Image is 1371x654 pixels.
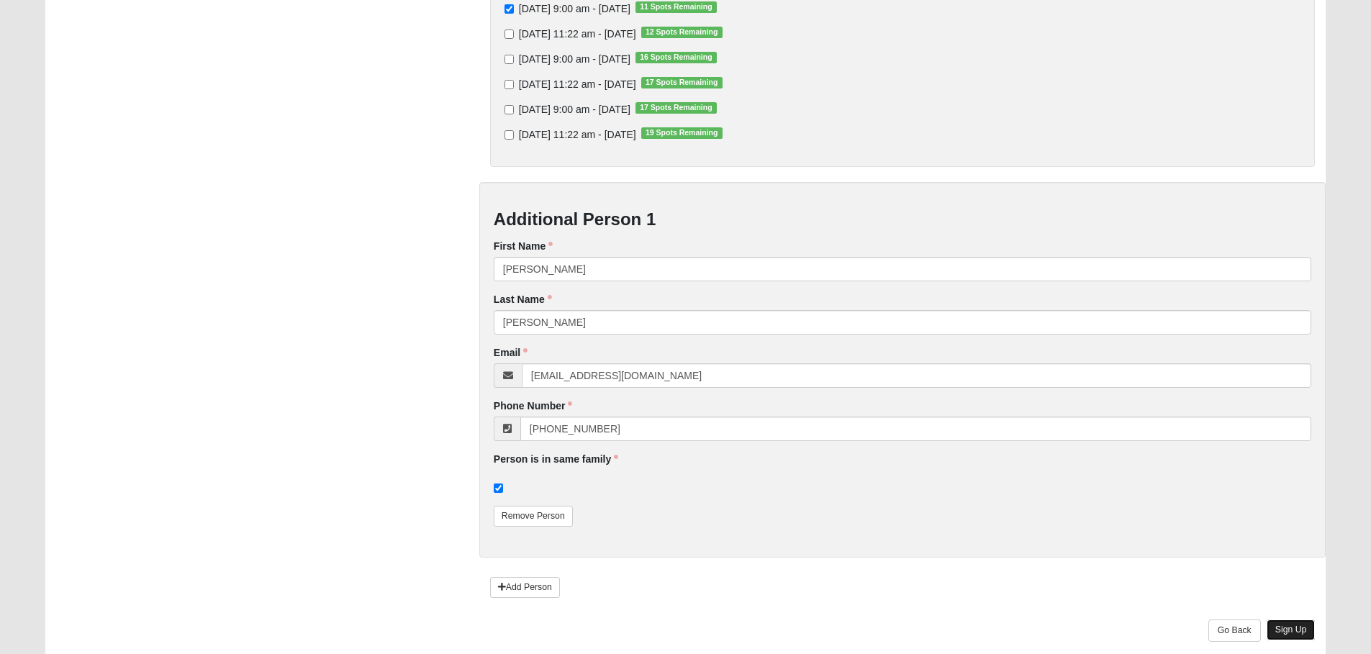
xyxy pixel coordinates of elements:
[504,29,514,39] input: [DATE] 11:22 am - [DATE]12 Spots Remaining
[494,292,552,306] label: Last Name
[519,78,636,90] span: [DATE] 11:22 am - [DATE]
[641,27,723,38] span: 12 Spots Remaining
[641,127,723,139] span: 19 Spots Remaining
[504,4,514,14] input: [DATE] 9:00 am - [DATE]11 Spots Remaining
[494,345,528,360] label: Email
[504,105,514,114] input: [DATE] 9:00 am - [DATE]17 Spots Remaining
[1267,619,1316,640] a: Sign Up
[635,1,717,13] span: 11 Spots Remaining
[519,28,636,40] span: [DATE] 11:22 am - [DATE]
[635,52,717,63] span: 16 Spots Remaining
[519,53,630,65] span: [DATE] 9:00 am - [DATE]
[494,506,573,527] a: Remove Person
[1208,619,1261,642] a: Go Back
[504,55,514,64] input: [DATE] 9:00 am - [DATE]16 Spots Remaining
[490,577,560,598] a: Add Person
[494,239,553,253] label: First Name
[519,129,636,140] span: [DATE] 11:22 am - [DATE]
[504,80,514,89] input: [DATE] 11:22 am - [DATE]17 Spots Remaining
[494,399,573,413] label: Phone Number
[519,104,630,115] span: [DATE] 9:00 am - [DATE]
[635,102,717,114] span: 17 Spots Remaining
[641,77,723,88] span: 17 Spots Remaining
[494,452,618,466] label: Person is in same family
[519,3,630,14] span: [DATE] 9:00 am - [DATE]
[494,209,1311,230] h3: Additional Person 1
[504,130,514,140] input: [DATE] 11:22 am - [DATE]19 Spots Remaining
